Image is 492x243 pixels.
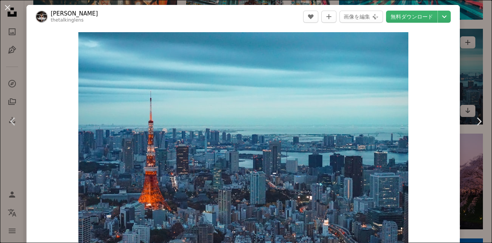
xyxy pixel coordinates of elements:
a: 次へ [466,85,492,158]
button: コレクションに追加する [321,11,336,23]
a: 無料ダウンロード [386,11,438,23]
button: いいね！ [303,11,318,23]
a: thetalkinglens [51,17,84,23]
button: 画像を編集 [339,11,383,23]
button: ダウンロードサイズを選択してください [438,11,451,23]
img: Louie Martinezのプロフィールを見る [36,11,48,23]
a: [PERSON_NAME] [51,10,98,17]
